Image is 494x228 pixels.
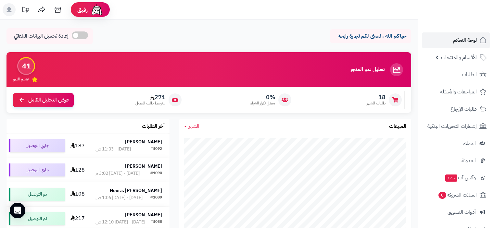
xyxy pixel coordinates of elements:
h3: المبيعات [389,124,406,129]
div: [DATE] - [DATE] 12:10 ص [95,219,145,225]
span: طلبات الإرجاع [450,104,477,114]
div: جاري التوصيل [9,139,65,152]
span: تقييم النمو [13,77,29,82]
a: وآتس آبجديد [422,170,490,186]
span: طلبات الشهر [367,101,386,106]
div: #1090 [150,170,162,177]
strong: [PERSON_NAME] [125,211,162,218]
img: ai-face.png [90,3,103,16]
h3: تحليل نمو المتجر [350,67,385,73]
div: [DATE] - 11:03 ص [95,146,131,152]
span: معدل تكرار الشراء [250,101,275,106]
span: المدونة [462,156,476,165]
a: لوحة التحكم [422,32,490,48]
span: 271 [135,94,165,101]
span: الشهر [189,122,199,130]
a: الشهر [184,123,199,130]
a: إشعارات التحويلات البنكية [422,118,490,134]
span: 0 [438,192,446,199]
div: #1088 [150,219,162,225]
span: عرض التحليل الكامل [28,96,69,104]
span: 0% [250,94,275,101]
div: Open Intercom Messenger [10,203,25,218]
a: المدونة [422,153,490,168]
span: أدوات التسويق [448,208,476,217]
a: عرض التحليل الكامل [13,93,74,107]
a: طلبات الإرجاع [422,101,490,117]
td: 128 [68,158,88,182]
span: إعادة تحميل البيانات التلقائي [14,32,69,40]
span: متوسط طلب العميل [135,101,165,106]
span: السلات المتروكة [438,190,477,199]
strong: [PERSON_NAME] [125,163,162,170]
span: وآتس آب [445,173,476,182]
div: #1092 [150,146,162,152]
div: تم التوصيل [9,188,65,201]
strong: Noura. [PERSON_NAME] [110,187,162,194]
a: الطلبات [422,67,490,82]
span: إشعارات التحويلات البنكية [427,122,477,131]
span: العملاء [463,139,476,148]
span: جديد [445,174,457,182]
div: جاري التوصيل [9,163,65,176]
h3: آخر الطلبات [142,124,165,129]
div: تم التوصيل [9,212,65,225]
span: رفيق [77,6,88,14]
a: العملاء [422,136,490,151]
div: [DATE] - [DATE] 3:02 م [95,170,140,177]
p: حياكم الله ، نتمنى لكم تجارة رابحة [335,32,406,40]
a: تحديثات المنصة [17,3,33,18]
a: السلات المتروكة0 [422,187,490,203]
span: 18 [367,94,386,101]
a: المراجعات والأسئلة [422,84,490,100]
td: 108 [68,182,88,206]
strong: [PERSON_NAME] [125,138,162,145]
div: [DATE] - [DATE] 1:06 ص [95,195,143,201]
span: الطلبات [462,70,477,79]
span: الأقسام والمنتجات [441,53,477,62]
span: لوحة التحكم [453,36,477,45]
td: 187 [68,134,88,158]
a: أدوات التسويق [422,204,490,220]
div: #1089 [150,195,162,201]
span: المراجعات والأسئلة [440,87,477,96]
